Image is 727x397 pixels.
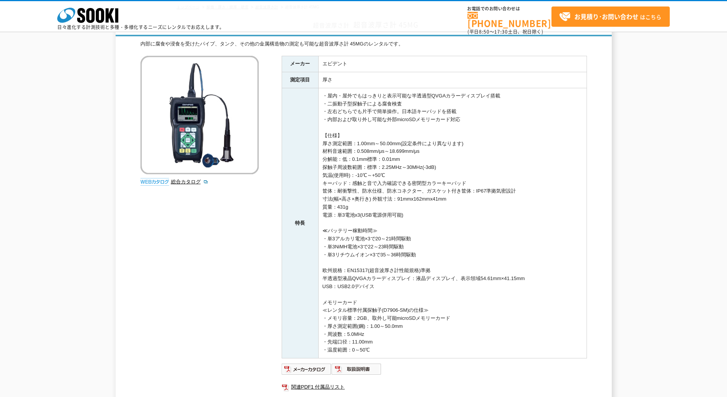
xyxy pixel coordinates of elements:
[171,179,208,185] a: 総合カタログ
[479,28,490,35] span: 8:50
[467,12,551,28] a: [PHONE_NUMBER]
[57,25,224,29] p: 日々進化する計測技術と多種・多様化するニーズにレンタルでお応えします。
[467,6,551,11] span: お電話でのお問い合わせは
[332,363,382,375] img: 取扱説明書
[318,88,587,358] td: ・屋内・屋外でもはっきりと表示可能な半透過型QVGAカラーディスプレイ搭載 ・二振動子型探触子による腐食検査 ・左右どちらでも片手で簡単操作。日本語キーパッドを搭載 ・内部および取り外し可能な外...
[559,11,661,23] span: はこちら
[551,6,670,27] a: お見積り･お問い合わせはこちら
[282,368,332,374] a: メーカーカタログ
[574,12,638,21] strong: お見積り･お問い合わせ
[140,40,587,48] div: 内部に腐食や浸食を受けたパイプ、タンク、その他の金属構造物の測定も可能な超音波厚さ計 45MGのレンタルです。
[282,56,318,72] th: メーカー
[140,56,259,174] img: 超音波厚さ計 45MG
[282,363,332,375] img: メーカーカタログ
[467,28,543,35] span: (平日 ～ 土日、祝日除く)
[282,88,318,358] th: 特長
[282,72,318,88] th: 測定項目
[140,178,169,186] img: webカタログ
[282,382,587,392] a: 関連PDF1 付属品リスト
[318,72,587,88] td: 厚さ
[332,368,382,374] a: 取扱説明書
[318,56,587,72] td: エビデント
[494,28,508,35] span: 17:30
